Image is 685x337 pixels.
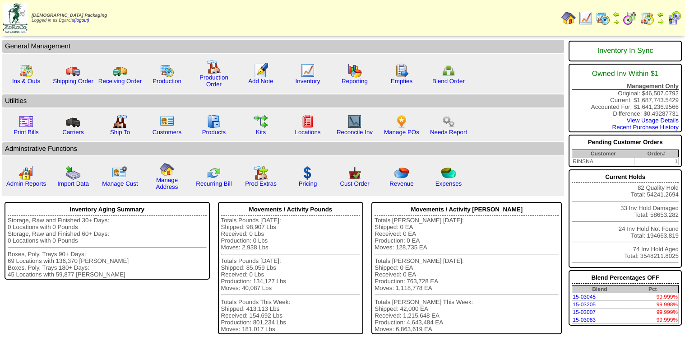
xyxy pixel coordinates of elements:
[160,114,174,129] img: customers.gif
[430,129,467,136] a: Needs Report
[19,166,33,180] img: graph2.png
[301,114,315,129] img: locations.gif
[561,11,576,25] img: home.gif
[2,142,564,155] td: Adminstrative Functions
[342,78,368,84] a: Reporting
[375,217,559,332] div: Totals [PERSON_NAME] [DATE]: Shipped: 0 EA Received: 0 EA Production: 0 EA Moves: 128,735 EA Tota...
[254,114,268,129] img: workflow.gif
[579,11,593,25] img: line_graph.gif
[202,129,226,136] a: Products
[375,204,559,215] div: Movements / Activity [PERSON_NAME]
[113,63,127,78] img: truck2.gif
[8,204,207,215] div: Inventory Aging Summary
[441,114,456,129] img: workflow.png
[221,217,361,332] div: Totals Pounds [DATE]: Shipped: 98,907 Lbs Received: 0 Lbs Production: 0 Lbs Moves: 2,938 Lbs Tota...
[2,40,564,53] td: General Management
[573,309,596,315] a: 15-03007
[572,272,679,284] div: Blend Percentages OFF
[572,66,679,83] div: Owned Inv Within $1
[569,169,682,268] div: 82 Quality Hold Total: 54241.2694 33 Inv Hold Damaged Total: 58653.282 24 Inv Hold Not Found Tota...
[340,180,369,187] a: Cust Order
[113,114,127,129] img: factory2.gif
[627,309,678,316] td: 99.999%
[3,3,28,33] img: zoroco-logo-small.webp
[634,150,678,158] th: Order#
[12,78,40,84] a: Ins & Outs
[301,166,315,180] img: dollar.gif
[441,166,456,180] img: pie_chart2.png
[572,136,679,148] div: Pending Customer Orders
[221,204,361,215] div: Movements / Activity Pounds
[394,63,409,78] img: workorder.gif
[569,64,682,132] div: Original: $46,507.0792 Current: $1,687,743.5429 Accounted For: $1,641,236.9566 Difference: $0.492...
[667,11,681,25] img: calendarcustomer.gif
[207,166,221,180] img: reconcile.gif
[295,129,320,136] a: Locations
[657,11,664,18] img: arrowleft.gif
[347,166,362,180] img: cust_order.png
[347,63,362,78] img: graph.gif
[627,301,678,309] td: 99.998%
[19,63,33,78] img: calendarinout.gif
[66,114,80,129] img: truck3.gif
[441,63,456,78] img: network.png
[572,286,627,293] th: Blend
[2,94,564,108] td: Utilities
[572,83,679,90] div: Management Only
[160,162,174,177] img: home.gif
[627,293,678,301] td: 99.999%
[394,166,409,180] img: pie_chart.png
[245,180,277,187] a: Prod Extras
[299,180,317,187] a: Pricing
[435,180,462,187] a: Expenses
[384,129,419,136] a: Manage POs
[62,129,83,136] a: Carriers
[613,18,620,25] img: arrowright.gif
[98,78,142,84] a: Receiving Order
[53,78,93,84] a: Shipping Order
[301,63,315,78] img: line_graph.gif
[199,74,228,88] a: Production Order
[207,60,221,74] img: factory.gif
[389,180,413,187] a: Revenue
[102,180,138,187] a: Manage Cust
[196,180,231,187] a: Recurring Bill
[432,78,465,84] a: Blend Order
[572,42,679,60] div: Inventory In Sync
[32,13,107,18] span: [DEMOGRAPHIC_DATA] Packaging
[8,217,207,278] div: Storage, Raw and Finished 30+ Days: 0 Locations with 0 Pounds Storage, Raw and Finished 60+ Days:...
[572,158,634,165] td: RINSNA
[110,129,130,136] a: Ship To
[112,166,129,180] img: managecust.png
[657,18,664,25] img: arrowright.gif
[573,317,596,323] a: 15-03083
[66,166,80,180] img: import.gif
[6,180,46,187] a: Admin Reports
[627,316,678,324] td: 99.999%
[19,114,33,129] img: invoice2.gif
[296,78,320,84] a: Inventory
[337,129,373,136] a: Reconcile Inv
[66,63,80,78] img: truck.gif
[57,180,89,187] a: Import Data
[32,13,107,23] span: Logged in as Bgarcia
[347,114,362,129] img: line_graph2.gif
[627,117,679,124] a: View Usage Details
[254,63,268,78] img: orders.gif
[573,301,596,308] a: 15-03205
[14,129,39,136] a: Print Bills
[207,114,221,129] img: cabinet.gif
[634,158,678,165] td: 1
[254,166,268,180] img: prodextras.gif
[156,177,178,190] a: Manage Address
[74,18,89,23] a: (logout)
[391,78,412,84] a: Empties
[612,124,679,131] a: Recent Purchase History
[394,114,409,129] img: po.png
[572,150,634,158] th: Customer
[153,129,181,136] a: Customers
[248,78,273,84] a: Add Note
[153,78,181,84] a: Production
[160,63,174,78] img: calendarprod.gif
[572,171,679,183] div: Current Holds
